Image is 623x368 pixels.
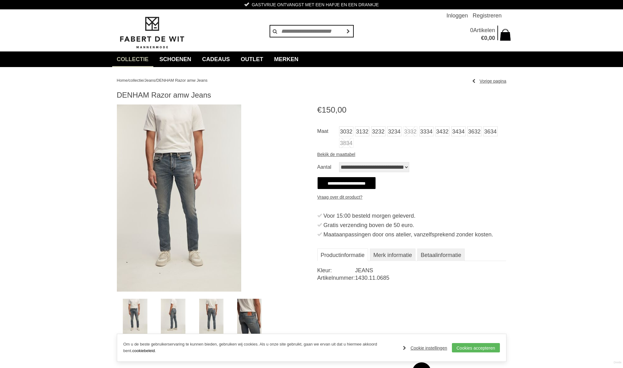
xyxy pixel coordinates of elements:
[117,104,241,292] img: DENHAM Razor amw Jeans
[489,35,495,41] span: 00
[317,126,506,150] ul: Maat
[323,211,506,220] div: Voor 15:00 besteld morgen geleverd.
[435,126,449,136] a: 3432
[403,343,447,353] a: Cookie instellingen
[370,249,415,261] a: Merk informatie
[317,249,368,261] a: Productinformatie
[387,126,401,136] a: 3234
[472,76,506,86] a: Vorige pagina
[317,274,355,282] dt: Artikelnummer:
[355,274,506,282] dd: 1430.11.0685
[335,105,338,114] span: ,
[470,27,473,33] span: 0
[317,230,506,239] li: Maataanpassingen door ons atelier, vanzelfsprekend zonder kosten.
[339,126,353,136] a: 3032
[451,126,466,136] a: 3434
[237,299,261,336] img: denham-razor-amw-jeans
[117,90,506,100] h1: DENHAM Razor amw Jeans
[198,51,235,67] a: Cadeaus
[144,78,155,83] a: Jeans
[132,348,155,353] a: cookiebeleid
[481,35,484,41] span: €
[161,299,185,336] img: denham-razor-amw-jeans
[112,51,153,67] a: collectie
[155,51,196,67] a: Schoenen
[317,192,362,202] a: Vraag over dit product?
[355,267,506,274] dd: JEANS
[236,51,268,67] a: Outlet
[117,16,187,50] img: Fabert de Wit
[419,126,434,136] a: 3334
[123,299,147,336] img: denham-razor-amw-jeans
[338,105,347,114] span: 00
[467,126,482,136] a: 3632
[322,105,335,114] span: 150
[129,78,143,83] a: collectie
[472,9,501,22] a: Registreren
[143,78,145,83] span: /
[123,341,397,354] p: Om u de beste gebruikerservaring te kunnen bieden, gebruiken wij cookies. Als u onze site gebruik...
[371,126,386,136] a: 3232
[270,51,303,67] a: Merken
[355,126,369,136] a: 3132
[483,126,497,136] a: 3634
[452,343,500,352] a: Cookies accepteren
[417,249,465,261] a: Betaalinformatie
[446,9,468,22] a: Inloggen
[155,78,156,83] span: /
[127,78,129,83] span: /
[156,78,208,83] a: DENHAM Razor amw Jeans
[317,150,355,159] a: Bekijk de maattabel
[317,162,339,172] label: Aantal
[317,105,322,114] span: €
[199,299,223,336] img: denham-razor-amw-jeans
[487,35,489,41] span: ,
[317,267,355,274] dt: Kleur:
[323,220,506,230] div: Gratis verzending boven de 50 euro.
[473,27,495,33] span: Artikelen
[614,359,621,366] a: Divide
[117,78,128,83] a: Home
[484,35,487,41] span: 0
